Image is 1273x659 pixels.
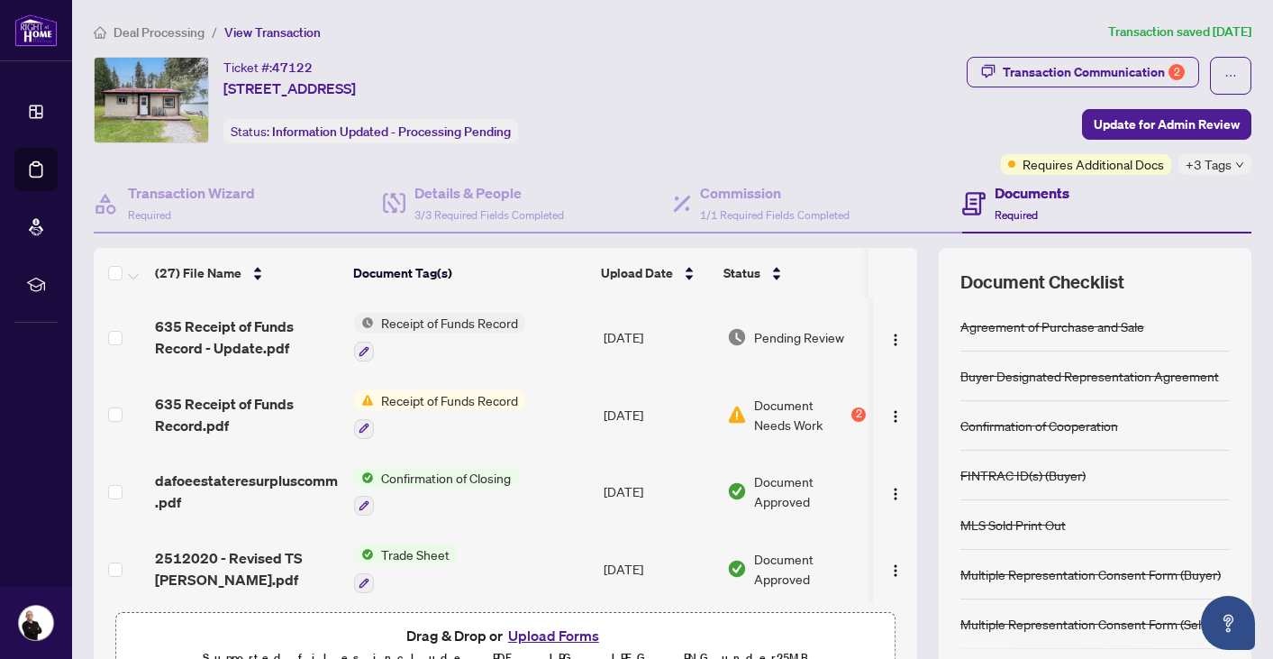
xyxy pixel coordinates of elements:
[223,78,356,99] span: [STREET_ADDRESS]
[223,57,313,78] div: Ticket #:
[960,564,1221,584] div: Multiple Representation Consent Form (Buyer)
[374,545,457,564] span: Trade Sheet
[960,416,1118,435] div: Confirmation of Cooperation
[414,208,564,222] span: 3/3 Required Fields Completed
[272,59,313,76] span: 47122
[960,316,1144,336] div: Agreement of Purchase and Sale
[888,409,903,424] img: Logo
[354,313,525,362] button: Status IconReceipt of Funds Record
[727,481,747,501] img: Document Status
[155,316,340,359] span: 635 Receipt of Funds Record - Update.pdf
[374,313,525,333] span: Receipt of Funds Record
[700,208,850,222] span: 1/1 Required Fields Completed
[960,515,1066,535] div: MLS Sold Print Out
[374,468,518,488] span: Confirmation of Closing
[354,468,518,517] button: Status IconConfirmation of Closing
[374,390,525,410] span: Receipt of Funds Record
[224,24,321,41] span: View Transaction
[881,323,910,352] button: Logo
[354,545,374,564] img: Status Icon
[354,313,374,333] img: Status Icon
[354,468,374,488] img: Status Icon
[212,22,217,42] li: /
[888,563,903,578] img: Logo
[596,530,720,608] td: [DATE]
[851,407,866,422] div: 2
[354,390,525,439] button: Status IconReceipt of Funds Record
[995,208,1038,222] span: Required
[881,477,910,506] button: Logo
[596,376,720,453] td: [DATE]
[94,26,106,39] span: home
[1224,69,1237,82] span: ellipsis
[155,263,241,283] span: (27) File Name
[1168,64,1185,80] div: 2
[754,471,867,511] span: Document Approved
[223,119,518,143] div: Status:
[155,393,340,436] span: 635 Receipt of Funds Record.pdf
[148,248,346,298] th: (27) File Name
[95,58,208,142] img: IMG-X12273872_1.jpg
[967,57,1199,87] button: Transaction Communication2
[594,248,716,298] th: Upload Date
[1186,154,1232,175] span: +3 Tags
[960,270,1124,295] span: Document Checklist
[272,124,511,140] span: Information Updated - Processing Pending
[888,487,903,501] img: Logo
[1023,154,1164,174] span: Requires Additional Docs
[19,606,53,640] img: Profile Icon
[995,182,1069,204] h4: Documents
[155,547,340,590] span: 2512020 - Revised TS [PERSON_NAME].pdf
[723,263,760,283] span: Status
[1201,596,1255,650] button: Open asap
[1108,22,1251,42] article: Transaction saved [DATE]
[960,614,1219,634] div: Multiple Representation Consent Form (Seller)
[601,263,673,283] span: Upload Date
[888,333,903,347] img: Logo
[346,248,594,298] th: Document Tag(s)
[14,14,58,47] img: logo
[354,390,374,410] img: Status Icon
[754,395,849,435] span: Document Needs Work
[1094,110,1240,139] span: Update for Admin Review
[1082,109,1251,140] button: Update for Admin Review
[1003,58,1185,87] div: Transaction Communication
[503,624,605,647] button: Upload Forms
[960,366,1219,386] div: Buyer Designated Representation Agreement
[414,182,564,204] h4: Details & People
[596,453,720,531] td: [DATE]
[881,554,910,583] button: Logo
[727,327,747,347] img: Document Status
[114,24,205,41] span: Deal Processing
[1235,160,1244,169] span: down
[128,208,171,222] span: Required
[155,470,340,513] span: dafoeestateresurpluscomm.pdf
[716,248,869,298] th: Status
[406,624,605,647] span: Drag & Drop or
[700,182,850,204] h4: Commission
[128,182,255,204] h4: Transaction Wizard
[596,298,720,376] td: [DATE]
[754,327,844,347] span: Pending Review
[727,559,747,579] img: Document Status
[881,400,910,429] button: Logo
[727,405,747,425] img: Document Status
[754,549,867,589] span: Document Approved
[960,465,1086,485] div: FINTRAC ID(s) (Buyer)
[354,545,457,593] button: Status IconTrade Sheet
